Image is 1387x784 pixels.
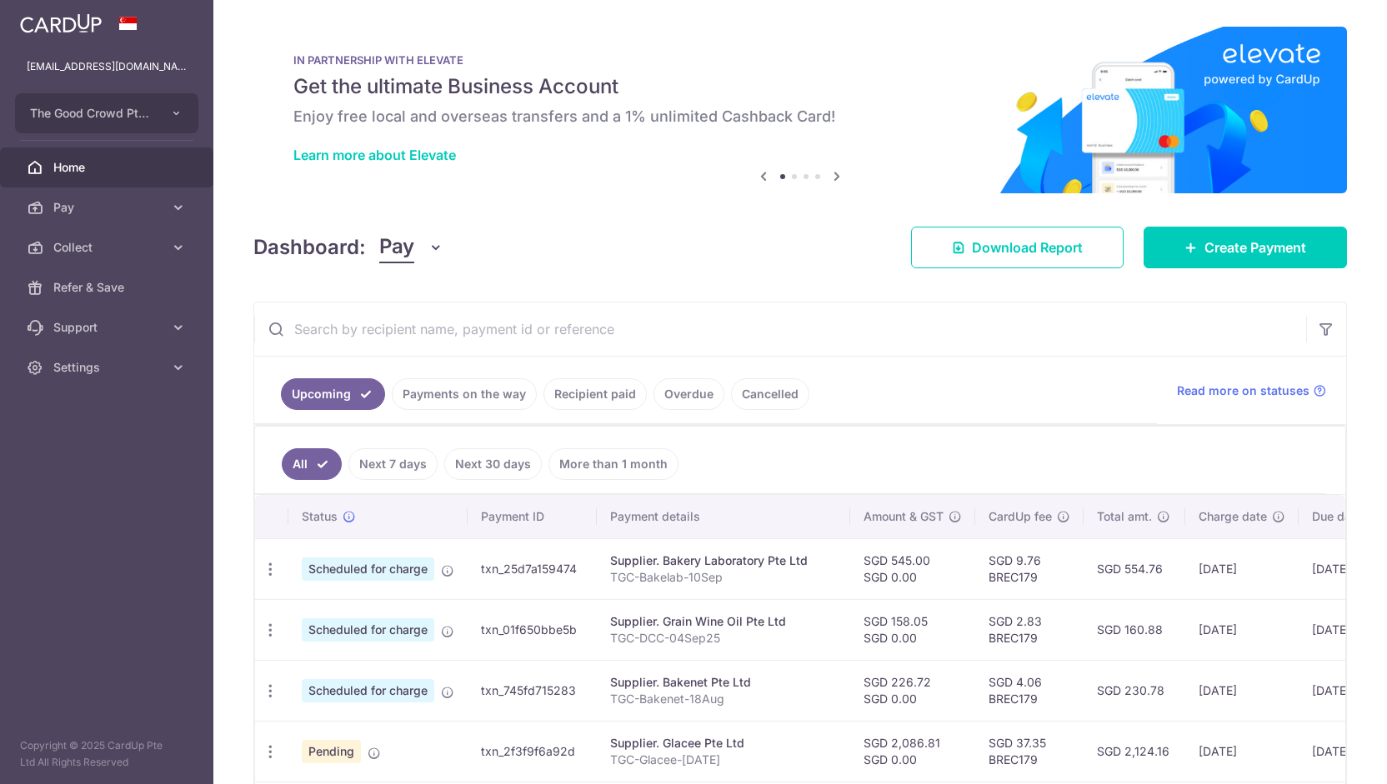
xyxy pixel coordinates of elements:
[392,378,537,410] a: Payments on the way
[850,721,975,782] td: SGD 2,086.81 SGD 0.00
[468,599,597,660] td: txn_01f650bbe5b
[610,691,837,707] p: TGC-Bakenet-18Aug
[379,232,414,263] span: Pay
[302,557,434,581] span: Scheduled for charge
[543,378,647,410] a: Recipient paid
[468,721,597,782] td: txn_2f3f9f6a92d
[379,232,443,263] button: Pay
[30,105,153,122] span: The Good Crowd Pte Ltd
[53,319,163,336] span: Support
[610,613,837,630] div: Supplier. Grain Wine Oil Pte Ltd
[1144,227,1347,268] a: Create Payment
[15,93,198,133] button: The Good Crowd Pte Ltd
[1084,538,1185,599] td: SGD 554.76
[53,279,163,296] span: Refer & Save
[610,735,837,752] div: Supplier. Glacee Pte Ltd
[864,508,944,525] span: Amount & GST
[302,618,434,642] span: Scheduled for charge
[1185,599,1299,660] td: [DATE]
[1084,660,1185,721] td: SGD 230.78
[53,239,163,256] span: Collect
[1177,382,1326,399] a: Read more on statuses
[293,107,1307,127] h6: Enjoy free local and overseas transfers and a 1% unlimited Cashback Card!
[302,740,361,763] span: Pending
[1177,382,1309,399] span: Read more on statuses
[254,302,1306,356] input: Search by recipient name, payment id or reference
[850,538,975,599] td: SGD 545.00 SGD 0.00
[850,660,975,721] td: SGD 226.72 SGD 0.00
[610,569,837,586] p: TGC-Bakelab-10Sep
[975,538,1084,599] td: SGD 9.76 BREC179
[610,752,837,768] p: TGC-Glacee-[DATE]
[731,378,809,410] a: Cancelled
[293,147,456,163] a: Learn more about Elevate
[1199,508,1267,525] span: Charge date
[975,660,1084,721] td: SGD 4.06 BREC179
[1280,734,1370,776] iframe: Opens a widget where you can find more information
[53,159,163,176] span: Home
[1185,538,1299,599] td: [DATE]
[468,660,597,721] td: txn_745fd715283
[293,53,1307,67] p: IN PARTNERSHIP WITH ELEVATE
[1084,599,1185,660] td: SGD 160.88
[610,552,837,569] div: Supplier. Bakery Laboratory Pte Ltd
[253,232,366,262] h4: Dashboard:
[1097,508,1152,525] span: Total amt.
[253,27,1347,193] img: Renovation banner
[53,359,163,376] span: Settings
[989,508,1052,525] span: CardUp fee
[972,237,1083,257] span: Download Report
[468,538,597,599] td: txn_25d7a159474
[610,630,837,647] p: TGC-DCC-04Sep25
[348,448,438,480] a: Next 7 days
[1185,721,1299,782] td: [DATE]
[53,199,163,216] span: Pay
[975,599,1084,660] td: SGD 2.83 BREC179
[281,378,385,410] a: Upcoming
[444,448,542,480] a: Next 30 days
[610,674,837,691] div: Supplier. Bakenet Pte Ltd
[20,13,102,33] img: CardUp
[975,721,1084,782] td: SGD 37.35 BREC179
[282,448,342,480] a: All
[548,448,678,480] a: More than 1 month
[468,495,597,538] th: Payment ID
[1312,508,1362,525] span: Due date
[653,378,724,410] a: Overdue
[1185,660,1299,721] td: [DATE]
[911,227,1124,268] a: Download Report
[1084,721,1185,782] td: SGD 2,124.16
[597,495,850,538] th: Payment details
[302,508,338,525] span: Status
[850,599,975,660] td: SGD 158.05 SGD 0.00
[302,679,434,702] span: Scheduled for charge
[1204,237,1306,257] span: Create Payment
[293,73,1307,100] h5: Get the ultimate Business Account
[27,58,187,75] p: [EMAIL_ADDRESS][DOMAIN_NAME]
